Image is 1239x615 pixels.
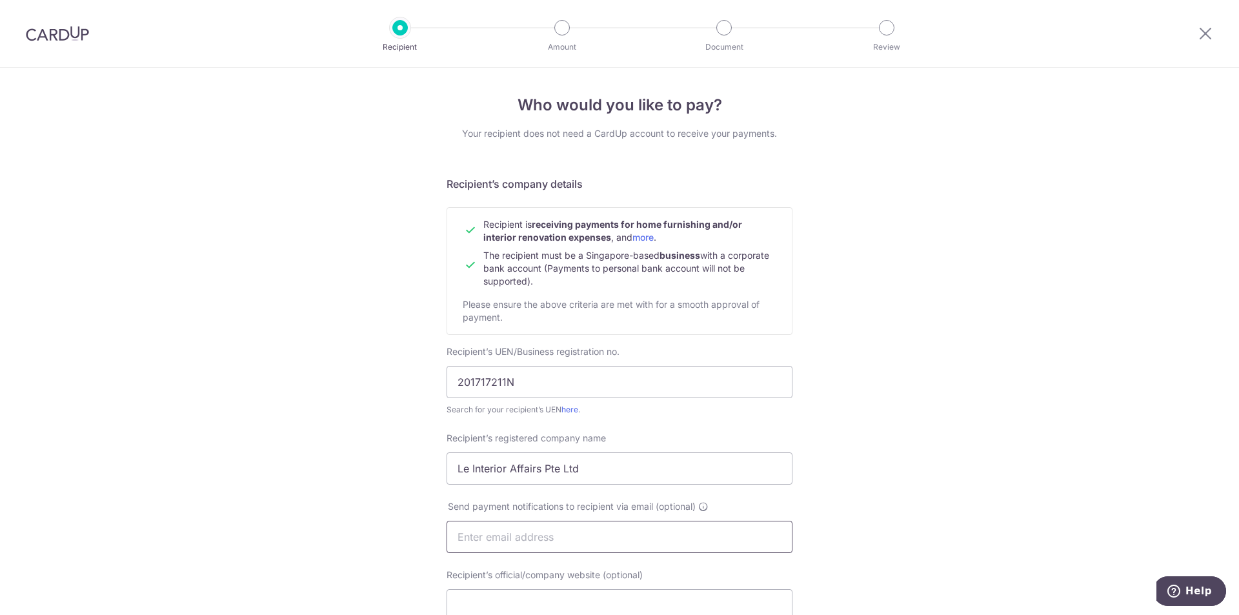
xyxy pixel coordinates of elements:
[447,521,792,553] input: Enter email address
[660,250,700,261] b: business
[447,403,792,416] div: Search for your recipient’s UEN .
[514,41,610,54] p: Amount
[447,176,792,192] h5: Recipient’s company details
[352,41,448,54] p: Recipient
[1156,576,1226,609] iframe: Opens a widget where you can find more information
[447,346,619,357] span: Recipient’s UEN/Business registration no.
[483,219,742,243] span: Recipient is , and .
[29,9,55,21] span: Help
[676,41,772,54] p: Document
[447,569,643,581] label: Recipient’s official/company website (optional)
[26,26,89,41] img: CardUp
[447,432,606,443] span: Recipient’s registered company name
[447,127,792,140] div: Your recipient does not need a CardUp account to receive your payments.
[561,405,578,414] a: here
[448,500,696,513] span: Send payment notifications to recipient via email (optional)
[463,299,760,323] span: Please ensure the above criteria are met with for a smooth approval of payment.
[447,94,792,117] h4: Who would you like to pay?
[483,250,769,287] span: The recipient must be a Singapore-based with a corporate bank account (Payments to personal bank ...
[632,232,654,243] a: more
[839,41,934,54] p: Review
[483,219,742,243] b: receiving payments for home furnishing and/or interior renovation expenses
